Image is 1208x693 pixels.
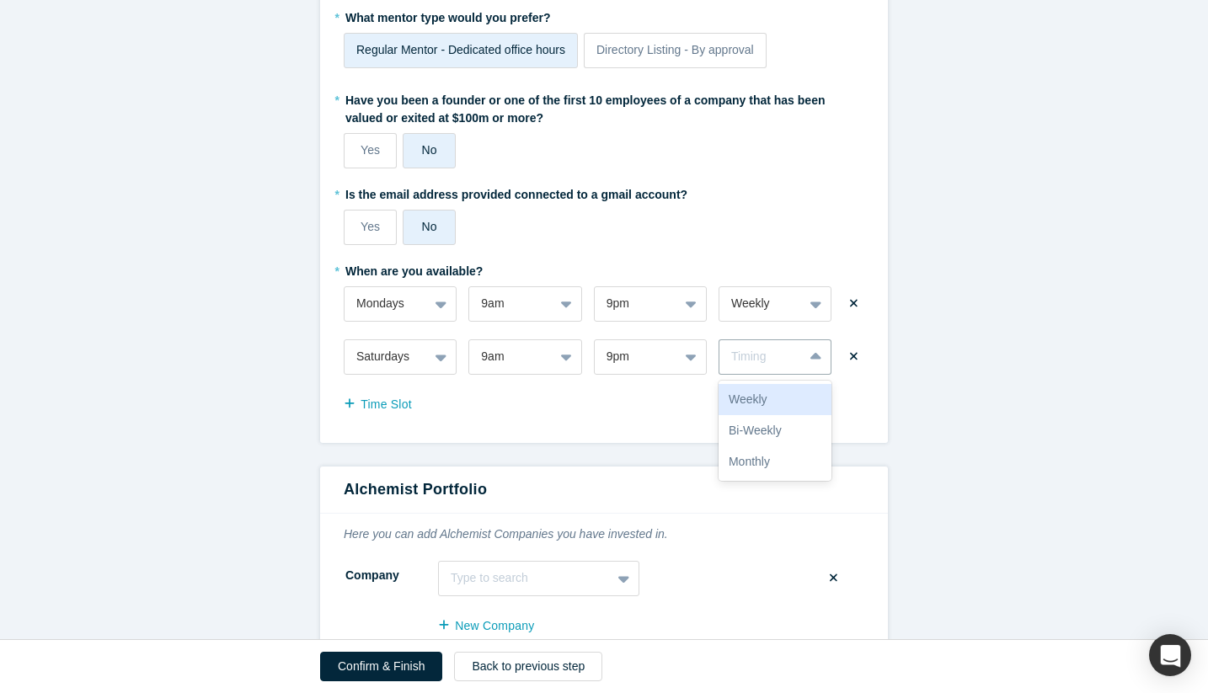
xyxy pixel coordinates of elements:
label: Company [344,561,438,590]
label: Is the email address provided connected to a gmail account? [344,180,864,204]
label: What mentor type would you prefer? [344,3,864,27]
div: Bi-Weekly [719,415,831,446]
div: Weekly [719,384,831,415]
div: Timing [731,348,791,365]
span: No [422,143,437,157]
span: Yes [361,220,380,233]
div: Monthly [719,446,831,477]
span: Directory Listing - By approval [596,43,754,56]
span: Regular Mentor - Dedicated office hours [356,43,565,56]
span: Yes [361,143,380,157]
button: Back to previous step [454,652,602,681]
button: Time Slot [344,390,430,419]
h3: Alchemist Portfolio [344,478,864,501]
div: Weekly [731,295,791,312]
label: Have you been a founder or one of the first 10 employees of a company that has been valued or exi... [344,86,864,127]
button: New Company [438,611,552,641]
p: Here you can add Alchemist Companies you have invested in. [344,525,864,543]
button: Confirm & Finish [320,652,442,681]
label: When are you available? [344,257,483,280]
span: No [422,220,437,233]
